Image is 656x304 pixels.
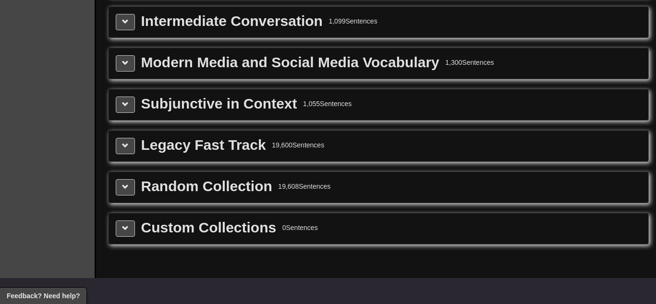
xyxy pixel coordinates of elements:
[141,55,439,70] div: Modern Media and Social Media Vocabulary
[141,97,297,111] div: Subjunctive in Context
[303,99,352,109] div: 1,055 Sentences
[141,179,272,194] div: Random Collection
[141,138,266,152] div: Legacy Fast Track
[278,182,330,191] div: 19,608 Sentences
[282,223,318,232] div: 0 Sentences
[7,291,80,301] span: Open feedback widget
[141,14,323,28] div: Intermediate Conversation
[141,220,277,235] div: Custom Collections
[328,16,377,26] div: 1,099 Sentences
[445,58,494,67] div: 1,300 Sentences
[272,140,324,150] div: 19,600 Sentences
